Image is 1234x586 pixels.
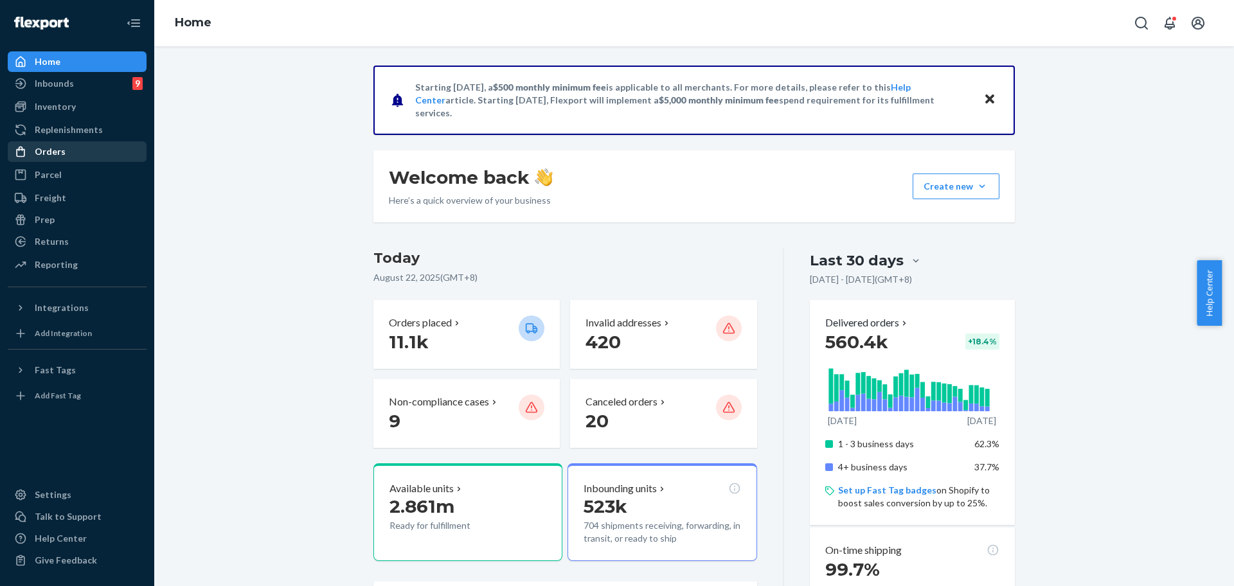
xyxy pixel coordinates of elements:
span: 11.1k [389,331,429,353]
button: Inbounding units523k704 shipments receiving, forwarding, in transit, or ready to ship [568,463,756,561]
a: Prep [8,209,147,230]
ol: breadcrumbs [165,4,222,42]
p: Available units [389,481,454,496]
div: 9 [132,77,143,90]
p: Invalid addresses [586,315,661,330]
button: Delivered orders [825,315,909,330]
p: Orders placed [389,315,452,330]
span: $5,000 monthly minimum fee [659,94,779,105]
div: Freight [35,191,66,204]
div: Give Feedback [35,554,97,567]
p: Canceled orders [586,395,657,409]
h3: Today [373,248,757,269]
button: Open account menu [1185,10,1211,36]
a: Set up Fast Tag badges [838,484,936,495]
div: Reporting [35,258,78,271]
a: Settings [8,484,147,505]
button: Available units2.861mReady for fulfillment [373,463,562,561]
img: hand-wave emoji [535,168,553,186]
p: [DATE] [967,414,996,427]
button: Open notifications [1157,10,1183,36]
a: Inventory [8,96,147,117]
div: Inbounds [35,77,74,90]
div: Talk to Support [35,510,102,523]
span: 420 [586,331,621,353]
a: Inbounds9 [8,73,147,94]
button: Close [981,91,998,109]
a: Parcel [8,164,147,185]
div: Settings [35,488,71,501]
span: 20 [586,410,609,432]
div: Home [35,55,60,68]
button: Fast Tags [8,360,147,380]
p: 1 - 3 business days [838,438,965,450]
p: on Shopify to boost sales conversion by up to 25%. [838,484,999,510]
button: Close Navigation [121,10,147,36]
a: Add Integration [8,323,147,344]
p: Ready for fulfillment [389,519,508,532]
button: Create new [913,173,999,199]
span: 37.7% [974,461,999,472]
img: Flexport logo [14,17,69,30]
div: Returns [35,235,69,248]
div: Add Integration [35,328,92,339]
p: 4+ business days [838,461,965,474]
a: Freight [8,188,147,208]
p: Inbounding units [584,481,657,496]
p: [DATE] - [DATE] ( GMT+8 ) [810,273,912,286]
span: $500 monthly minimum fee [493,82,606,93]
a: Help Center [8,528,147,549]
button: Invalid addresses 420 [570,300,756,369]
span: 523k [584,495,627,517]
a: Returns [8,231,147,252]
p: On-time shipping [825,543,902,558]
p: Starting [DATE], a is applicable to all merchants. For more details, please refer to this article... [415,81,971,120]
div: Help Center [35,532,87,545]
div: + 18.4 % [965,333,999,350]
div: Integrations [35,301,89,314]
span: 2.861m [389,495,454,517]
div: Add Fast Tag [35,390,81,401]
button: Open Search Box [1129,10,1154,36]
button: Orders placed 11.1k [373,300,560,369]
div: Inventory [35,100,76,113]
a: Replenishments [8,120,147,140]
div: Parcel [35,168,62,181]
button: Integrations [8,297,147,318]
div: Prep [35,213,55,226]
a: Add Fast Tag [8,386,147,406]
button: Give Feedback [8,550,147,571]
div: Orders [35,145,66,158]
a: Home [8,51,147,72]
a: Home [175,15,211,30]
div: Last 30 days [810,251,904,271]
span: 9 [389,410,400,432]
p: 704 shipments receiving, forwarding, in transit, or ready to ship [584,519,740,545]
a: Reporting [8,254,147,275]
h1: Welcome back [389,166,553,189]
p: Non-compliance cases [389,395,489,409]
a: Talk to Support [8,506,147,527]
span: 99.7% [825,558,880,580]
button: Canceled orders 20 [570,379,756,448]
a: Orders [8,141,147,162]
button: Help Center [1197,260,1222,326]
div: Fast Tags [35,364,76,377]
span: 62.3% [974,438,999,449]
div: Replenishments [35,123,103,136]
button: Non-compliance cases 9 [373,379,560,448]
p: Here’s a quick overview of your business [389,194,553,207]
span: 560.4k [825,331,888,353]
p: [DATE] [828,414,857,427]
p: August 22, 2025 ( GMT+8 ) [373,271,757,284]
